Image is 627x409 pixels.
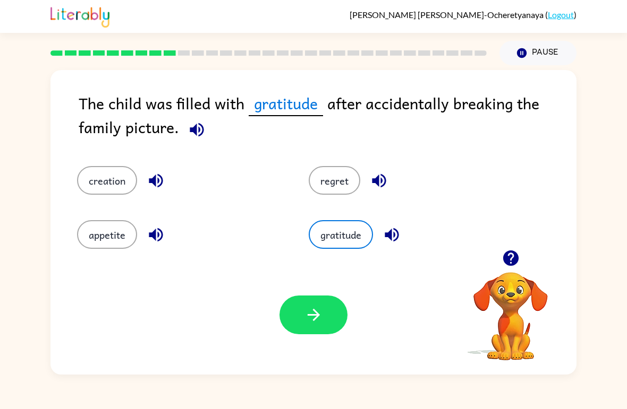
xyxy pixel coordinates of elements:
span: [PERSON_NAME] [PERSON_NAME]-Ocheretyanaya [350,10,545,20]
div: ( ) [350,10,577,20]
img: Literably [50,4,109,28]
button: creation [77,166,137,195]
button: Pause [499,41,577,65]
button: regret [309,166,360,195]
a: Logout [548,10,574,20]
button: appetite [77,220,137,249]
button: gratitude [309,220,373,249]
video: Your browser must support playing .mp4 files to use Literably. Please try using another browser. [457,256,564,362]
span: gratitude [249,91,323,116]
div: The child was filled with after accidentally breaking the family picture. [79,91,577,145]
